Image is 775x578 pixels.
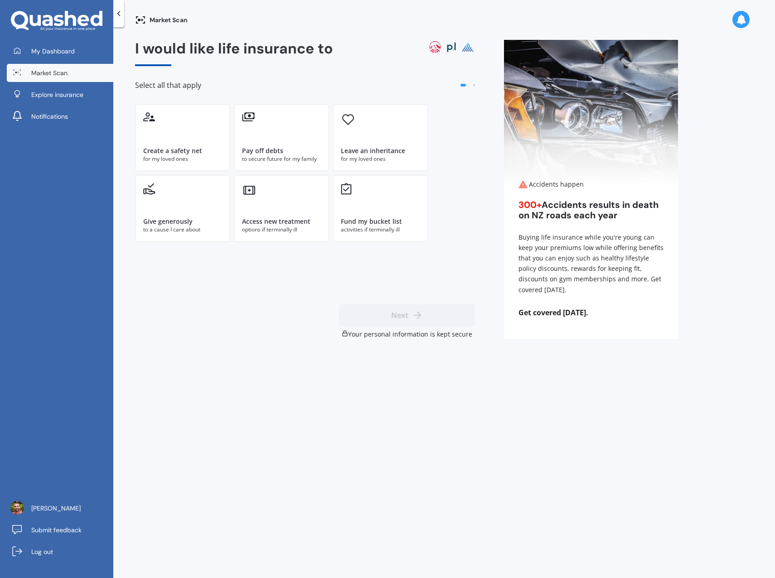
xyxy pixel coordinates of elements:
div: to secure future for my family [242,155,321,163]
div: Market Scan [135,14,188,25]
span: Market Scan [31,68,68,77]
div: Fund my bucket list [341,217,402,226]
span: Notifications [31,112,68,121]
span: Submit feedback [31,525,82,535]
a: Explore insurance [7,86,113,104]
div: Create a safety net [143,146,202,155]
span: 300+ [518,199,542,211]
a: Notifications [7,107,113,125]
a: Log out [7,543,113,561]
div: activities if terminally ill [341,226,420,234]
div: Accidents results in death on NZ roads each year [518,200,664,221]
div: Your personal information is kept secure [339,330,475,339]
button: Next [339,304,475,326]
div: Access new treatment [242,217,310,226]
span: I would like life insurance to [135,39,333,58]
img: Accidents happen [504,40,678,185]
div: Give generously [143,217,193,226]
a: Market Scan [7,64,113,82]
div: for my loved ones [341,155,420,163]
span: Get covered [DATE]. [504,308,678,317]
a: [PERSON_NAME] [7,499,113,517]
span: [PERSON_NAME] [31,504,81,513]
div: for my loved ones [143,155,222,163]
div: options if terminally ill [242,226,321,234]
div: to a cause I care about [143,226,222,234]
div: Buying life insurance while you're young can keep your premiums low while offering benefits that ... [518,232,664,295]
span: Explore insurance [31,90,83,99]
img: pinnacle life logo [460,40,475,54]
span: Select all that apply [135,81,201,90]
div: Accidents happen [518,180,664,189]
a: My Dashboard [7,42,113,60]
img: aia logo [428,40,442,54]
a: Submit feedback [7,521,113,539]
span: My Dashboard [31,47,75,56]
div: Leave an inheritance [341,146,405,155]
img: partners life logo [444,40,459,54]
img: 473ffa61a9d22616046ae3fca6b4161a [10,501,24,515]
div: Pay off debts [242,146,283,155]
span: Log out [31,547,53,556]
